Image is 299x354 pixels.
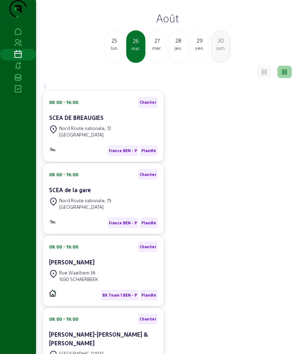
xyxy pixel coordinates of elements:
[102,293,137,298] span: BX Team 1 BEN - P
[59,276,98,282] div: 1030 SCHAERBEEK
[190,36,209,45] div: 29
[109,220,137,225] span: France BEN - P
[105,36,124,45] div: 25
[109,148,137,153] span: France BEN - P
[141,220,156,225] span: Planifié
[127,36,145,45] div: 26
[141,148,156,153] span: Planifié
[140,316,156,321] span: Chantier
[59,204,111,210] div: [GEOGRAPHIC_DATA]
[40,12,295,25] h2: Août
[49,114,104,121] cam-card-title: SCEA DE BREAUGIES
[49,316,78,322] div: 08:00 - 16:00
[49,331,148,346] cam-card-title: [PERSON_NAME]-[PERSON_NAME] & [PERSON_NAME]
[59,125,111,131] div: Nord Route nationale, 72
[49,290,56,297] img: PVELEC
[59,269,98,276] div: Rue Waelhem 36
[49,243,78,250] div: 08:00 - 16:00
[49,186,91,193] cam-card-title: SCEA de la gare
[212,45,230,51] div: sam.
[140,100,156,105] span: Chantier
[59,197,111,204] div: Nord Route nationale, 75
[140,172,156,177] span: Chantier
[169,45,188,51] div: jeu.
[140,244,156,249] span: Chantier
[190,45,209,51] div: ven.
[59,131,111,138] div: [GEOGRAPHIC_DATA]
[49,99,78,105] div: 08:00 - 16:00
[49,219,56,224] img: B2B - PVELEC
[169,36,188,45] div: 28
[49,259,94,265] cam-card-title: [PERSON_NAME]
[49,147,56,152] img: B2B - PVELEC
[49,171,78,178] div: 08:00 - 16:00
[127,45,145,52] div: mar.
[212,36,230,45] div: 30
[105,45,124,51] div: lun.
[148,36,166,45] div: 27
[141,293,156,298] span: Planifié
[148,45,166,51] div: mer.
